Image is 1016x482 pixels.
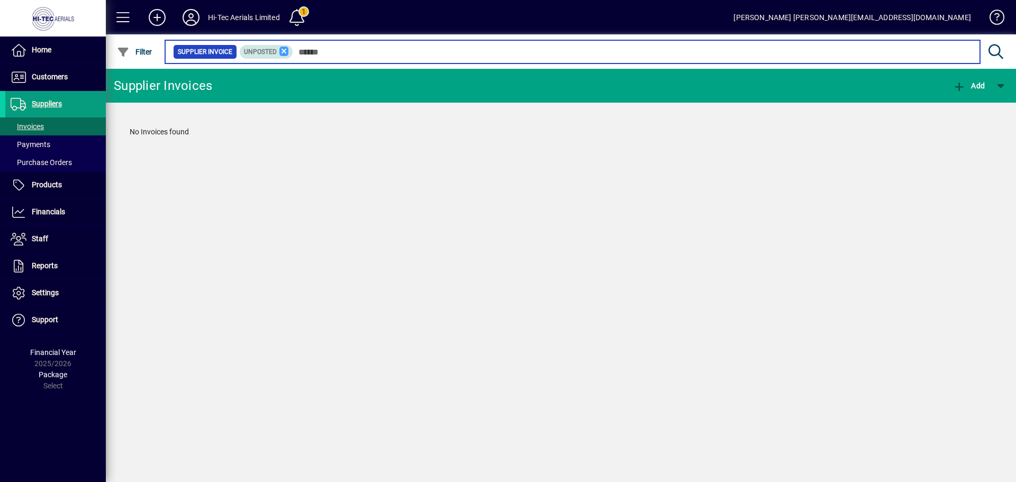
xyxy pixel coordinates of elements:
[117,48,152,56] span: Filter
[240,45,293,59] mat-chip: Invoice Status: Unposted
[32,72,68,81] span: Customers
[114,77,212,94] div: Supplier Invoices
[30,348,76,357] span: Financial Year
[5,135,106,153] a: Payments
[32,261,58,270] span: Reports
[32,180,62,189] span: Products
[32,234,48,243] span: Staff
[5,153,106,171] a: Purchase Orders
[32,315,58,324] span: Support
[119,116,1003,148] div: No Invoices found
[208,9,280,26] div: Hi-Tec Aerials Limited
[32,99,62,108] span: Suppliers
[5,226,106,252] a: Staff
[178,47,232,57] span: Supplier Invoice
[5,199,106,225] a: Financials
[140,8,174,27] button: Add
[39,370,67,379] span: Package
[953,81,985,90] span: Add
[5,37,106,63] a: Home
[32,288,59,297] span: Settings
[174,8,208,27] button: Profile
[982,2,1003,37] a: Knowledge Base
[11,140,50,149] span: Payments
[5,307,106,333] a: Support
[5,117,106,135] a: Invoices
[11,158,72,167] span: Purchase Orders
[114,42,155,61] button: Filter
[733,9,971,26] div: [PERSON_NAME] [PERSON_NAME][EMAIL_ADDRESS][DOMAIN_NAME]
[32,46,51,54] span: Home
[11,122,44,131] span: Invoices
[32,207,65,216] span: Financials
[5,280,106,306] a: Settings
[5,64,106,90] a: Customers
[950,76,987,95] button: Add
[5,253,106,279] a: Reports
[244,48,277,56] span: Unposted
[5,172,106,198] a: Products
